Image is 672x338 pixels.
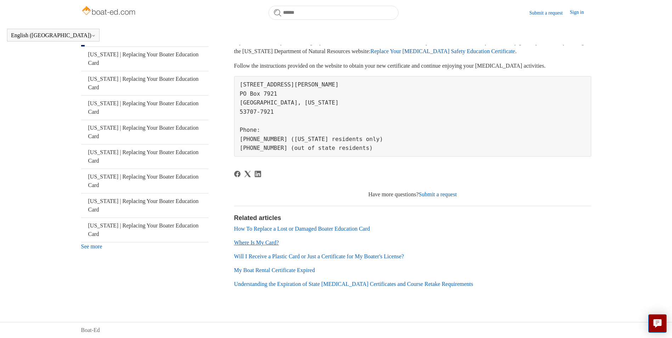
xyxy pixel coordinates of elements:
a: Boat-Ed [81,326,100,334]
a: [US_STATE] | Replacing Your Boater Education Card [81,120,209,144]
a: LinkedIn [255,171,261,177]
img: Boat-Ed Help Center home page [81,4,137,18]
pre: [STREET_ADDRESS][PERSON_NAME] PO Box 7921 [GEOGRAPHIC_DATA], [US_STATE] 53707-7921 Phone: [PHONE_... [234,76,591,157]
a: Where Is My Card? [234,240,279,246]
a: How To Replace a Lost or Damaged Boater Education Card [234,226,370,232]
button: Live chat [648,314,667,333]
a: [US_STATE] | Replacing Your Boater Education Card [81,218,209,242]
a: X Corp [244,171,251,177]
a: Submit a request [529,9,570,17]
p: Follow the instructions provided on the website to obtain your new certificate and continue enjoy... [234,61,591,71]
a: Replace Your [MEDICAL_DATA] Safety Education Certificate [371,48,515,54]
svg: Share this page on LinkedIn [255,171,261,177]
h2: Related articles [234,213,591,223]
a: [US_STATE] | Replacing Your Boater Education Card [81,169,209,193]
a: Understanding the Expiration of State [MEDICAL_DATA] Certificates and Course Retake Requirements [234,281,473,287]
div: Have more questions? [234,190,591,199]
input: Search [269,6,399,20]
a: Will I Receive a Plastic Card or Just a Certificate for My Boater's License? [234,253,404,259]
a: Sign in [570,9,591,17]
button: English ([GEOGRAPHIC_DATA]) [11,32,96,39]
a: [US_STATE] | Replacing Your Boater Education Card [81,71,209,95]
a: [US_STATE] | Replacing Your Boater Education Card [81,193,209,218]
a: See more [81,243,102,249]
a: Submit a request [419,191,457,197]
svg: Share this page on X Corp [244,171,251,177]
a: [US_STATE] | Replacing Your Boater Education Card [81,96,209,120]
a: [US_STATE] | Replacing Your Boater Education Card [81,47,209,71]
svg: Share this page on Facebook [234,171,241,177]
p: If you've lost, destroyed, or damaged your , you can easily get a replacement by visiting the [US... [234,38,591,56]
a: Facebook [234,171,241,177]
a: [US_STATE] | Replacing Your Boater Education Card [81,145,209,169]
a: My Boat Rental Certificate Expired [234,267,315,273]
